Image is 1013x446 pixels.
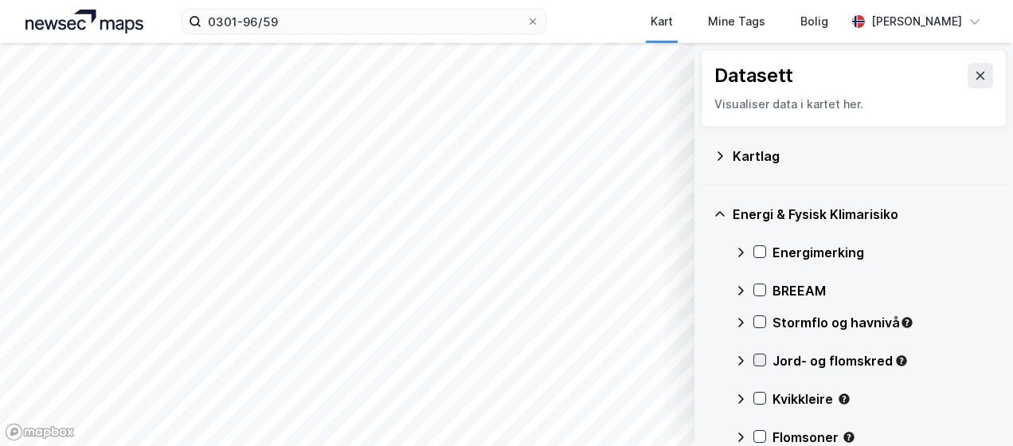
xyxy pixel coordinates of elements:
div: Datasett [714,63,793,88]
div: Tooltip anchor [900,315,914,330]
div: Energi & Fysisk Klimarisiko [733,205,994,224]
iframe: Chat Widget [933,370,1013,446]
div: Visualiser data i kartet her. [714,95,993,114]
div: Bolig [800,12,828,31]
div: Energimerking [772,243,994,262]
a: Mapbox homepage [5,423,75,441]
input: Søk på adresse, matrikkel, gårdeiere, leietakere eller personer [201,10,526,33]
div: Stormflo og havnivå [772,313,994,332]
div: Tooltip anchor [842,430,856,444]
div: Jord- og flomskred [772,351,994,370]
div: Kart [651,12,673,31]
div: [PERSON_NAME] [871,12,962,31]
div: Kontrollprogram for chat [933,370,1013,446]
div: Tooltip anchor [894,354,909,368]
div: BREEAM [772,281,994,300]
div: Kartlag [733,147,994,166]
div: Kvikkleire [772,389,994,409]
div: Tooltip anchor [837,392,851,406]
img: logo.a4113a55bc3d86da70a041830d287a7e.svg [25,10,143,33]
div: Mine Tags [708,12,765,31]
